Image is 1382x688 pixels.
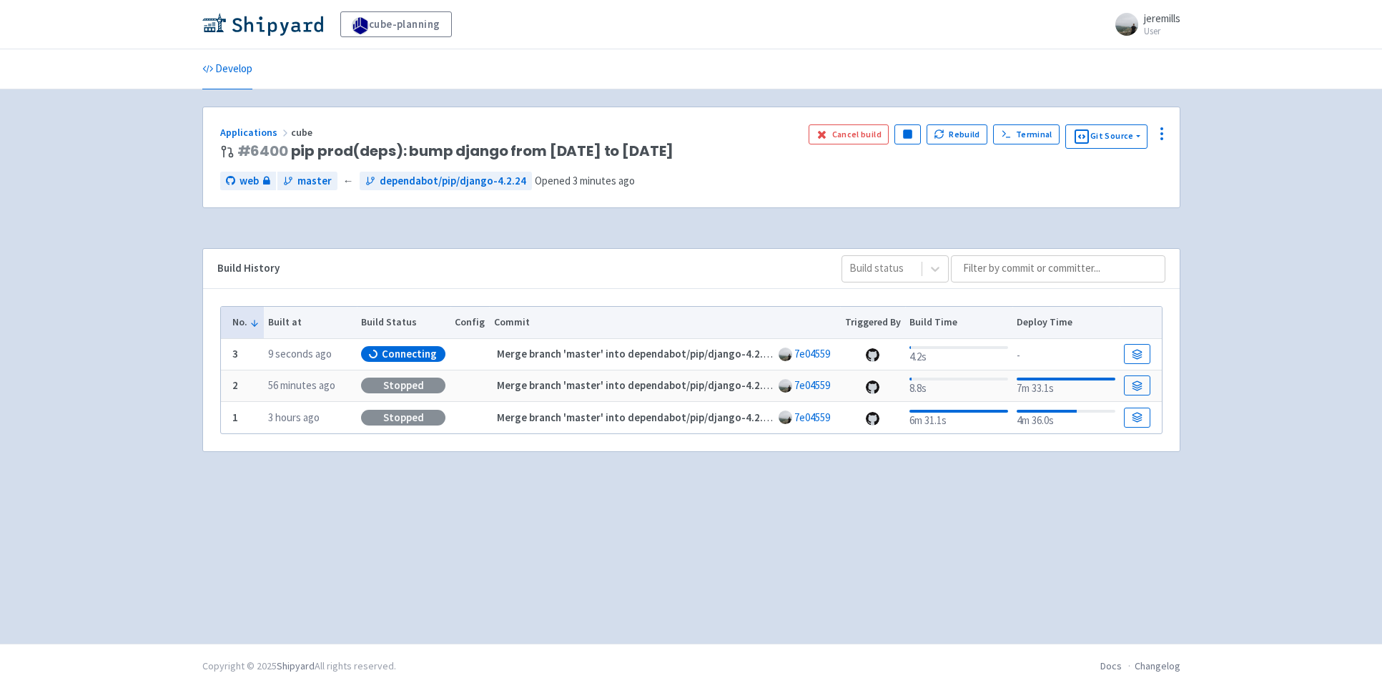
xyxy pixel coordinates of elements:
img: Shipyard logo [202,13,323,36]
div: - [1017,345,1115,364]
a: Develop [202,49,252,89]
a: cube-planning [340,11,452,37]
a: Build Details [1124,408,1150,428]
th: Commit [489,307,840,338]
span: Opened [535,174,635,187]
a: dependabot/pip/django-4.2.24 [360,172,532,191]
time: 56 minutes ago [268,378,335,392]
div: 8.8s [909,375,1007,397]
a: 7e04559 [794,411,830,424]
a: 7e04559 [794,347,830,360]
a: Build Details [1124,344,1150,364]
strong: Merge branch 'master' into dependabot/pip/django-4.2.24 [497,347,774,360]
a: 7e04559 [794,378,830,392]
b: 2 [232,378,238,392]
th: Build Status [357,307,450,338]
div: 4.2s [909,343,1007,365]
a: web [220,172,276,191]
b: 3 [232,347,238,360]
span: cube [291,126,315,139]
div: Copyright © 2025 All rights reserved. [202,659,396,674]
strong: Merge branch 'master' into dependabot/pip/django-4.2.24 [497,378,774,392]
span: Connecting [382,347,437,361]
a: Applications [220,126,291,139]
a: Terminal [993,124,1060,144]
span: pip prod(deps): bump django from [DATE] to [DATE] [237,143,674,159]
span: ← [343,173,354,190]
span: web [240,173,259,190]
button: No. [232,315,260,330]
div: 7m 33.1s [1017,375,1115,397]
a: #6400 [237,141,288,161]
th: Config [450,307,490,338]
button: Git Source [1065,124,1147,149]
span: dependabot/pip/django-4.2.24 [380,173,526,190]
a: jeremills User [1107,13,1180,36]
time: 9 seconds ago [268,347,332,360]
strong: Merge branch 'master' into dependabot/pip/django-4.2.24 [497,411,774,424]
button: Cancel build [809,124,889,144]
th: Triggered By [840,307,905,338]
div: 6m 31.1s [909,407,1007,429]
button: Pause [894,124,920,144]
input: Filter by commit or committer... [951,255,1165,282]
button: Rebuild [927,124,988,144]
div: Build History [217,260,819,277]
a: master [277,172,337,191]
time: 3 minutes ago [573,174,635,187]
a: Build Details [1124,375,1150,395]
a: Shipyard [277,659,315,672]
b: 1 [232,411,238,424]
th: Built at [264,307,357,338]
div: 4m 36.0s [1017,407,1115,429]
div: Stopped [361,410,445,426]
time: 3 hours ago [268,411,320,424]
th: Deploy Time [1012,307,1120,338]
span: master [297,173,332,190]
th: Build Time [905,307,1012,338]
a: Changelog [1135,659,1180,672]
a: Docs [1100,659,1122,672]
small: User [1144,26,1180,36]
span: jeremills [1144,11,1180,25]
div: Stopped [361,378,445,393]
